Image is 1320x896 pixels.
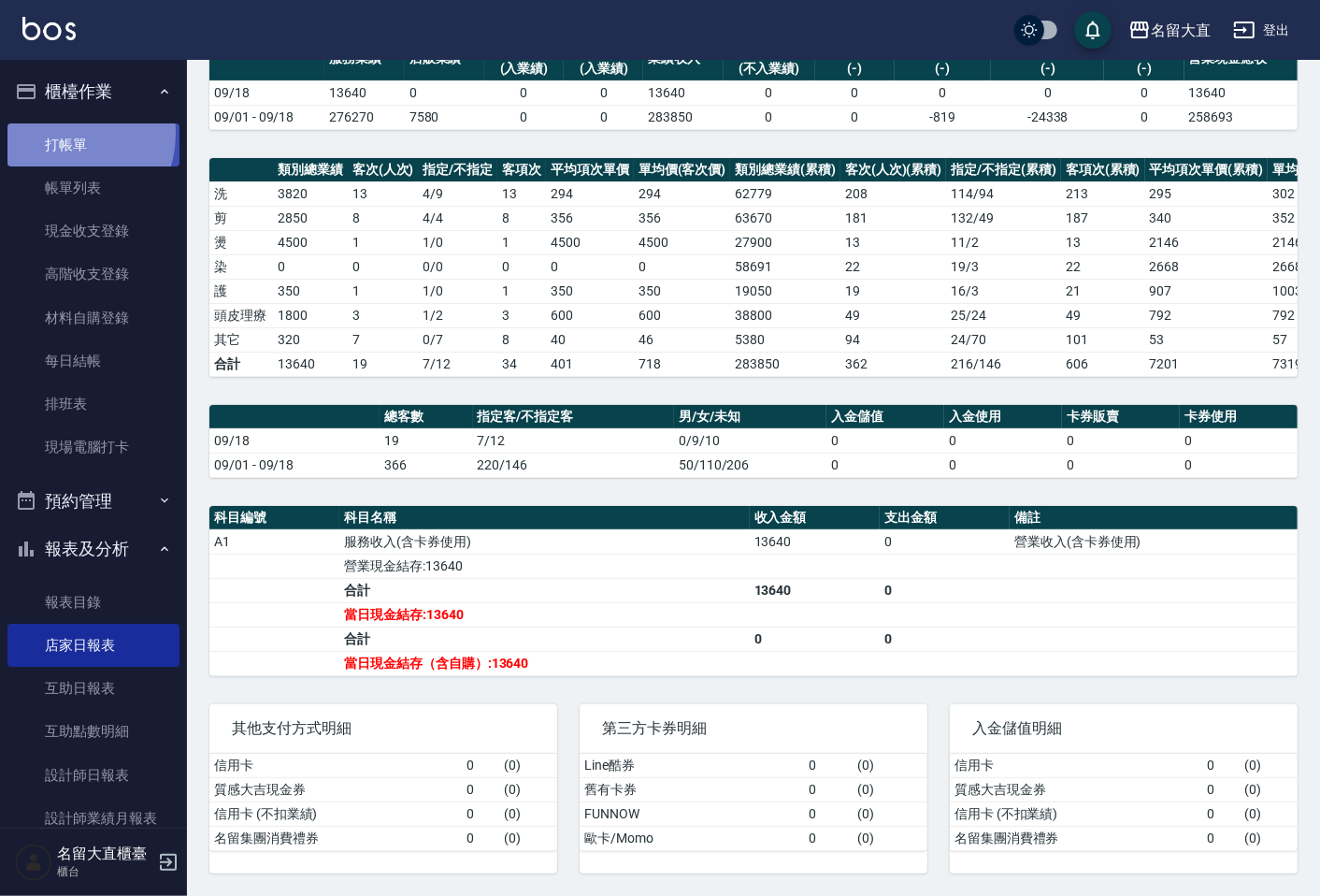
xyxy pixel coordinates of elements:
[22,17,76,40] img: Logo
[273,230,348,254] td: 4500
[546,303,634,327] td: 600
[499,802,557,826] td: ( 0 )
[568,59,638,79] div: (入業績)
[209,105,324,129] td: 09/01 - 09/18
[580,754,804,778] td: Line酷券
[1240,802,1298,826] td: ( 0 )
[7,581,179,624] a: 報表目錄
[1104,80,1184,105] td: 0
[209,80,324,105] td: 09/18
[209,230,273,254] td: 燙
[1202,754,1240,778] td: 0
[339,554,749,578] td: 營業現金結存:13640
[209,506,1298,676] table: a dense table
[674,405,827,429] th: 男/女/未知
[724,80,815,105] td: 0
[339,506,749,530] th: 科目名稱
[804,802,853,826] td: 0
[7,426,179,469] a: 現場電腦打卡
[1061,181,1145,206] td: 213
[944,453,1062,477] td: 0
[840,181,947,206] td: 208
[580,826,804,850] td: 歐卡/Momo
[1202,826,1240,850] td: 0
[484,80,564,105] td: 0
[273,254,348,279] td: 0
[497,352,546,376] td: 34
[7,296,179,340] a: 材料自購登錄
[944,405,1062,429] th: 入金使用
[1184,105,1298,129] td: 258693
[348,230,419,254] td: 1
[991,105,1104,129] td: -24338
[580,802,804,826] td: FUNNOW
[418,158,497,182] th: 指定/不指定
[7,667,179,710] a: 互助日報表
[634,181,731,206] td: 294
[944,428,1062,453] td: 0
[209,303,273,327] td: 頭皮理療
[497,303,546,327] td: 3
[1062,453,1180,477] td: 0
[348,254,419,279] td: 0
[7,754,179,797] a: 設計師日報表
[7,253,179,296] a: 高階收支登錄
[634,206,731,230] td: 356
[497,230,546,254] td: 1
[209,37,1298,130] table: a dense table
[418,303,497,327] td: 1 / 2
[1240,754,1298,778] td: ( 0 )
[899,59,986,79] div: (-)
[1062,405,1180,429] th: 卡券販賣
[946,206,1061,230] td: 132 / 49
[1184,80,1298,105] td: 13640
[1062,428,1180,453] td: 0
[497,206,546,230] td: 8
[57,845,152,863] h5: 名留大直櫃臺
[946,279,1061,303] td: 16 / 3
[815,80,895,105] td: 0
[7,340,179,383] a: 每日結帳
[273,206,348,230] td: 2850
[473,405,674,429] th: 指定客/不指定客
[946,327,1061,352] td: 24 / 70
[996,59,1099,79] div: (-)
[1180,405,1298,429] th: 卡券使用
[840,230,947,254] td: 13
[209,777,462,802] td: 質感大吉現金券
[209,405,1298,478] table: a dense table
[418,181,497,206] td: 4 / 9
[946,158,1061,182] th: 指定/不指定(累積)
[209,206,273,230] td: 剪
[1061,230,1145,254] td: 13
[499,826,557,850] td: ( 0 )
[826,428,944,453] td: 0
[380,428,472,453] td: 19
[1145,279,1269,303] td: 907
[7,383,179,426] a: 排班表
[1145,352,1269,376] td: 7201
[209,352,273,376] td: 合計
[1145,303,1269,327] td: 792
[209,802,462,826] td: 信用卡 (不扣業績)
[418,230,497,254] td: 1 / 0
[564,80,643,105] td: 0
[418,206,497,230] td: 4 / 4
[484,105,564,129] td: 0
[1061,158,1145,182] th: 客項次(累積)
[7,710,179,753] a: 互助點數明細
[853,754,927,778] td: ( 0 )
[462,826,499,850] td: 0
[946,254,1061,279] td: 19 / 3
[1061,254,1145,279] td: 22
[804,826,853,850] td: 0
[7,210,179,253] a: 現金收支登錄
[880,529,1010,554] td: 0
[7,67,179,116] button: 櫃檯作業
[634,230,731,254] td: 4500
[1074,11,1112,49] button: save
[804,777,853,802] td: 0
[418,352,497,376] td: 7/12
[499,777,557,802] td: ( 0 )
[348,279,419,303] td: 1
